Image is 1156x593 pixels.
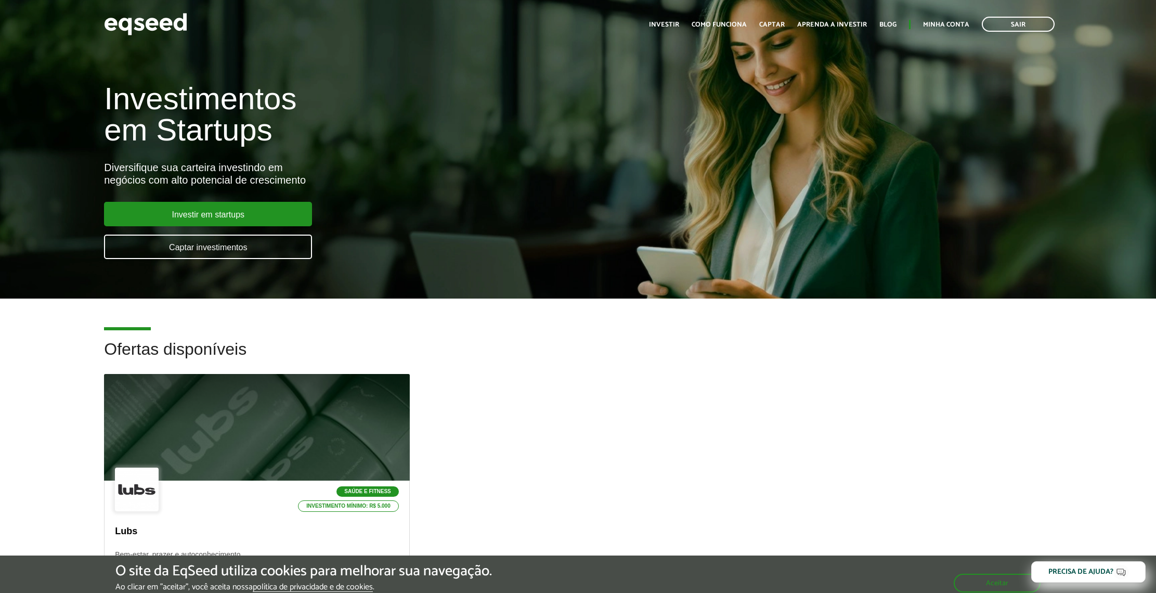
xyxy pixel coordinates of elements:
[104,340,1052,374] h2: Ofertas disponíveis
[104,202,312,226] a: Investir em startups
[982,17,1055,32] a: Sair
[759,21,785,28] a: Captar
[115,526,398,537] p: Lubs
[104,161,667,186] div: Diversifique sua carteira investindo em negócios com alto potencial de crescimento
[253,583,373,592] a: política de privacidade e de cookies
[115,582,492,592] p: Ao clicar em "aceitar", você aceita nossa .
[954,574,1041,592] button: Aceitar
[104,10,187,38] img: EqSeed
[923,21,969,28] a: Minha conta
[115,550,398,573] p: Bem-estar, prazer e autoconhecimento
[104,235,312,259] a: Captar investimentos
[104,83,667,146] h1: Investimentos em Startups
[298,500,399,512] p: Investimento mínimo: R$ 5.000
[115,563,492,579] h5: O site da EqSeed utiliza cookies para melhorar sua navegação.
[336,486,398,497] p: Saúde e Fitness
[797,21,867,28] a: Aprenda a investir
[649,21,679,28] a: Investir
[692,21,747,28] a: Como funciona
[879,21,897,28] a: Blog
